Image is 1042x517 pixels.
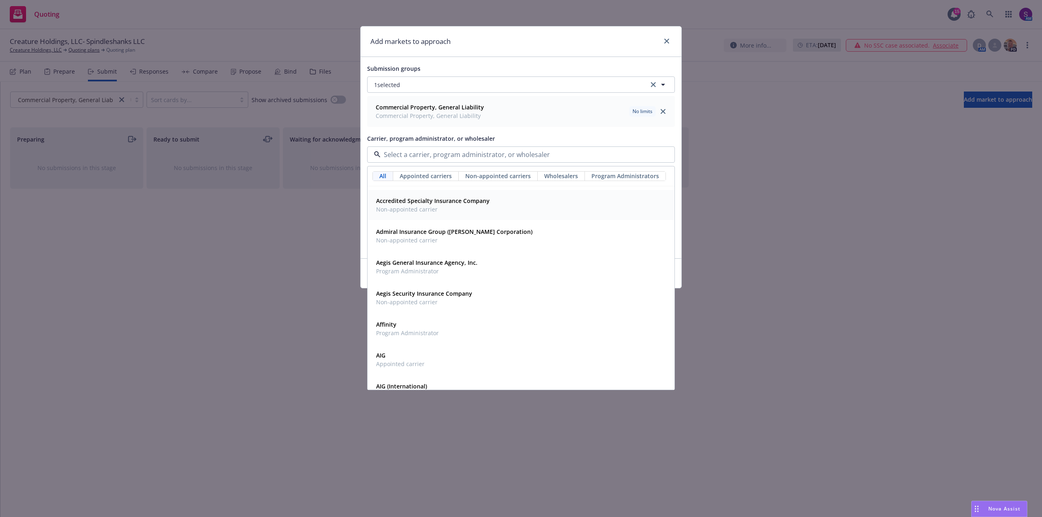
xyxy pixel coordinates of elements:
button: Nova Assist [971,501,1027,517]
span: Submission groups [367,65,420,72]
span: Non-appointed carrier [376,205,490,214]
strong: Aegis General Insurance Agency, Inc. [376,259,477,266]
span: 1 selected [374,81,400,89]
span: Non-appointed carrier [376,236,532,244]
span: Carrier, program administrator, or wholesaler [367,135,495,142]
span: Program Administrators [591,172,659,180]
input: Select a carrier, program administrator, or wholesaler [381,150,658,159]
span: Wholesalers [544,172,578,180]
strong: AIG [376,351,385,359]
div: Drag to move [972,501,982,517]
span: Non-appointed carriers [465,172,531,180]
span: Nova Assist [988,505,1020,512]
strong: AIG (International) [376,382,427,390]
a: View Top Trading Partners [596,164,675,173]
a: clear selection [648,80,658,89]
a: close [662,36,672,46]
span: No limits [633,108,652,115]
span: Appointed carriers [400,172,452,180]
strong: Affinity [376,321,396,328]
span: All [379,172,386,180]
strong: Admiral Insurance Group ([PERSON_NAME] Corporation) [376,228,532,236]
span: Appointed carrier [376,360,425,368]
button: 1selectedclear selection [367,76,675,93]
a: close [658,107,668,116]
strong: Accredited Specialty Insurance Company [376,197,490,205]
span: Program Administrator [376,267,477,275]
strong: Aegis Security Insurance Company [376,290,472,297]
span: Commercial Property, General Liability [376,111,484,120]
strong: Commercial Property, General Liability [376,103,484,111]
h1: Add markets to approach [370,36,451,47]
span: Program Administrator [376,329,439,337]
span: Non-appointed carrier [376,298,472,306]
